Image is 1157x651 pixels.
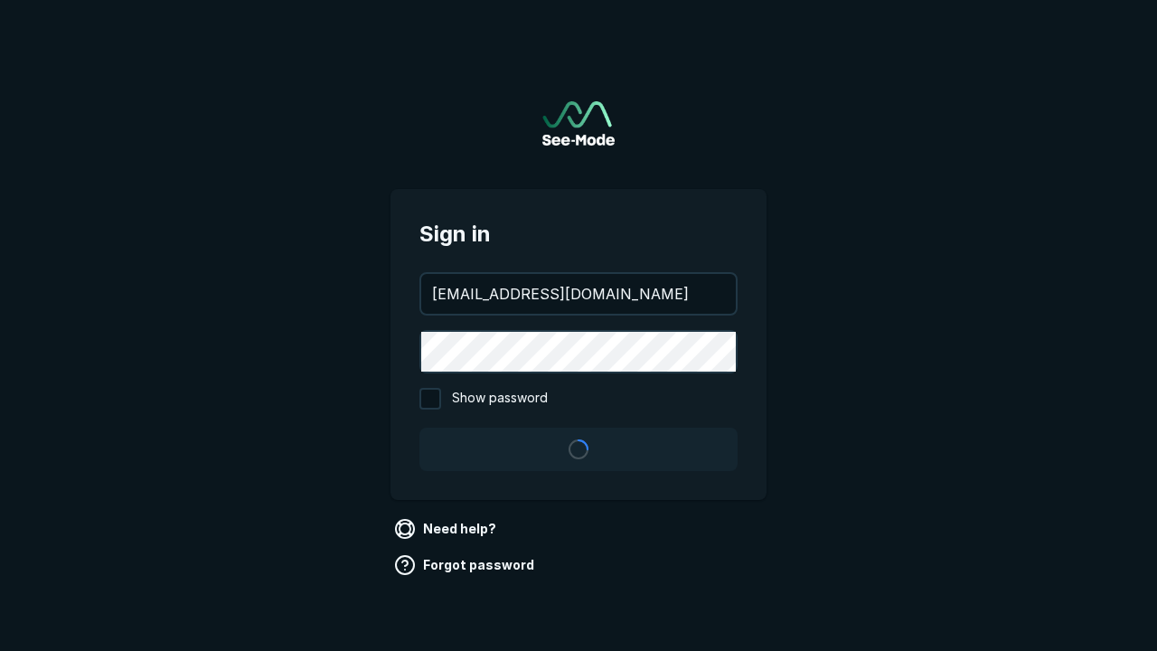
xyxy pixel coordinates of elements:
span: Sign in [419,218,738,250]
a: Forgot password [390,551,541,580]
input: your@email.com [421,274,736,314]
a: Need help? [390,514,503,543]
img: See-Mode Logo [542,101,615,146]
span: Show password [452,388,548,410]
a: Go to sign in [542,101,615,146]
